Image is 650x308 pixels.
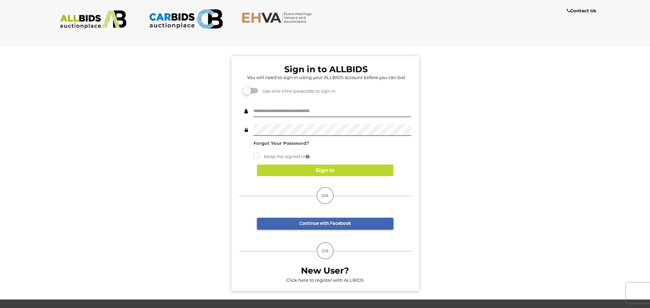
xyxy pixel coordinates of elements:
button: Sign In [257,165,393,176]
div: OR [317,242,334,259]
span: Use one-time passcode to sign in [259,88,336,94]
img: CARBIDS.com.au [149,7,223,31]
div: OR [317,187,334,204]
b: Sign in to ALLBIDS [284,64,368,74]
a: Contact Us [567,7,598,15]
a: Continue with Facebook [257,218,393,230]
h5: You will need to sign in using your ALLBIDS account before you can bid [241,75,411,80]
b: New User? [301,265,349,276]
a: Forgot Your Password? [254,140,309,146]
a: Click here to register with ALLBIDS [286,277,364,283]
img: ALLBIDS.com.au [56,10,130,29]
img: EHVA.com.au [242,12,316,23]
label: Keep me signed in [254,153,309,160]
b: Contact Us [567,8,596,13]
